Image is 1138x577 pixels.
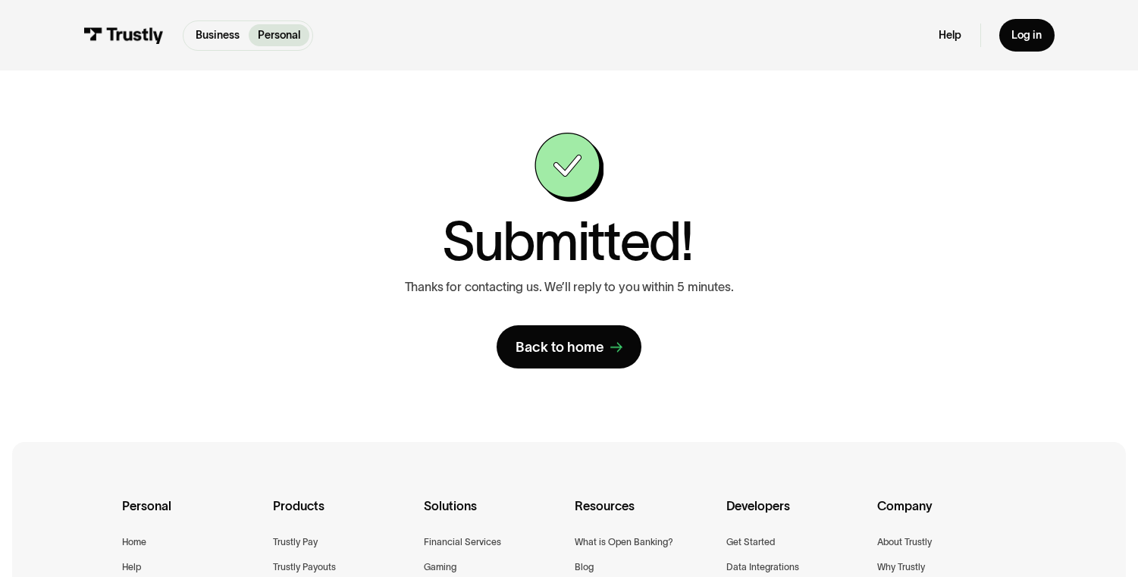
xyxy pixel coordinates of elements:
div: Products [273,496,412,535]
p: Thanks for contacting us. We’ll reply to you within 5 minutes. [405,280,734,295]
a: Trustly Payouts [273,560,336,575]
div: Log in [1011,28,1042,42]
a: Log in [999,19,1055,52]
p: Business [196,27,240,43]
div: Solutions [424,496,563,535]
img: Trustly Logo [83,27,164,44]
a: Financial Services [424,535,501,550]
a: Home [122,535,146,550]
a: Why Trustly [877,560,925,575]
a: About Trustly [877,535,932,550]
a: Blog [575,560,594,575]
a: Data Integrations [726,560,799,575]
div: Back to home [516,338,604,356]
a: Trustly Pay [273,535,318,550]
a: Back to home [497,325,641,368]
a: What is Open Banking? [575,535,673,550]
p: Personal [258,27,300,43]
a: Get Started [726,535,775,550]
div: Personal [122,496,261,535]
div: Resources [575,496,713,535]
a: Help [122,560,141,575]
a: Personal [249,24,309,46]
a: Help [939,28,961,42]
div: Developers [726,496,865,535]
a: Business [187,24,249,46]
h1: Submitted! [442,214,693,268]
a: Gaming [424,560,456,575]
div: Company [877,496,1016,535]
